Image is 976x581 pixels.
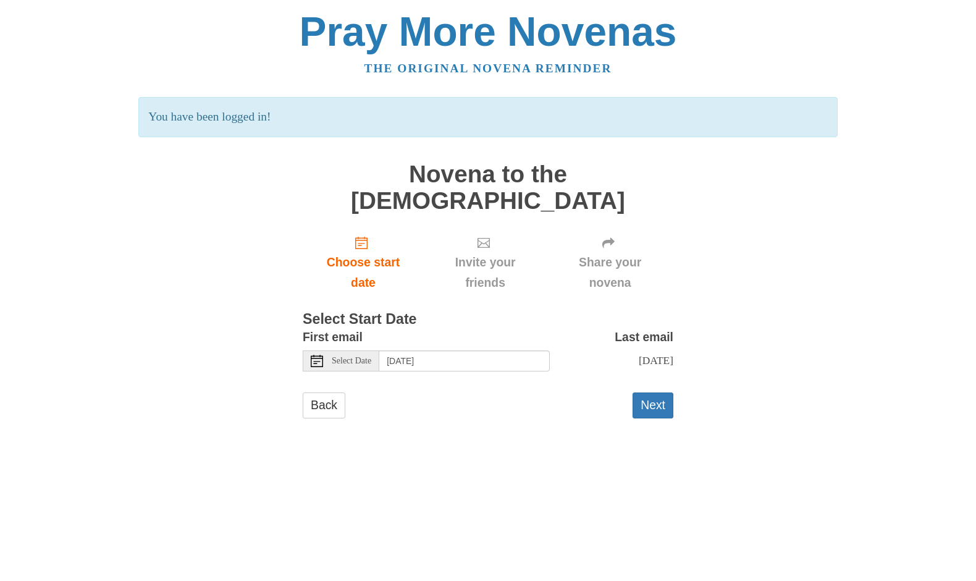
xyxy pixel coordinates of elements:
[547,226,673,300] div: Click "Next" to confirm your start date first.
[315,252,411,293] span: Choose start date
[303,312,673,328] h3: Select Start Date
[138,97,837,137] p: You have been logged in!
[303,392,345,418] a: Back
[424,226,547,300] div: Click "Next" to confirm your start date first.
[364,62,612,75] a: The original novena reminder
[300,9,677,54] a: Pray More Novenas
[633,392,673,418] button: Next
[303,161,673,214] h1: Novena to the [DEMOGRAPHIC_DATA]
[615,327,673,347] label: Last email
[436,252,534,293] span: Invite your friends
[303,327,363,347] label: First email
[303,226,424,300] a: Choose start date
[559,252,661,293] span: Share your novena
[332,357,371,365] span: Select Date
[639,354,673,367] span: [DATE]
